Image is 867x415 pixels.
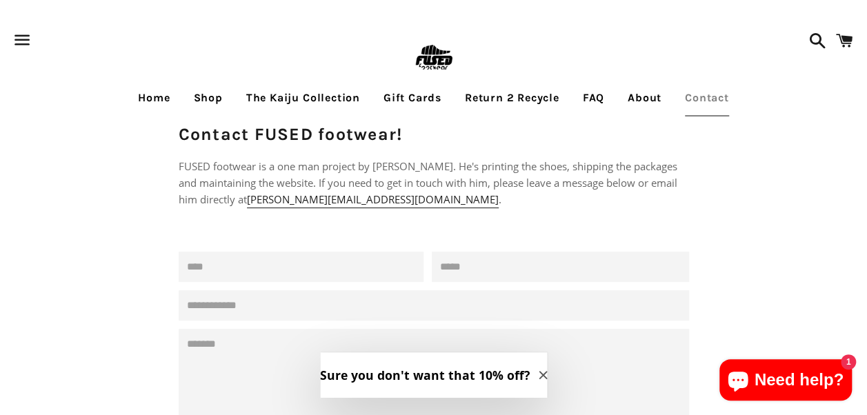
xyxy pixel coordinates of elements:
a: Contact [675,81,739,115]
a: About [617,81,672,115]
a: The Kaiju Collection [236,81,370,115]
a: Gift Cards [373,81,452,115]
a: Home [128,81,180,115]
a: Return 2 Recycle [455,81,570,115]
img: FUSEDfootwear [411,36,456,81]
inbox-online-store-chat: Shopify online store chat [715,359,856,404]
a: Shop [183,81,233,115]
a: [PERSON_NAME][EMAIL_ADDRESS][DOMAIN_NAME] [247,192,499,208]
h1: Contact FUSED footwear! [179,122,689,146]
a: FAQ [572,81,615,115]
p: FUSED footwear is a one man project by [PERSON_NAME]. He's printing the shoes, shipping the packa... [179,158,689,207]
